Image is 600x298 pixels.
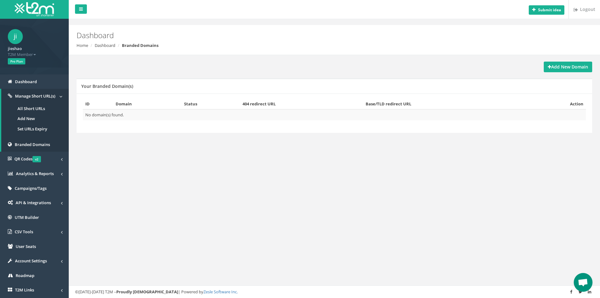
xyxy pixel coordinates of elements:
span: Dashboard [15,79,37,84]
a: Home [77,43,88,48]
a: All Short URLs [1,104,69,114]
b: Submit idea [538,7,561,13]
strong: Branded Domains [122,43,158,48]
span: v2 [32,156,41,162]
span: QR Codes [14,156,41,162]
img: T2M [15,2,54,16]
a: Add New Domain [544,62,592,72]
span: API & Integrations [16,200,51,205]
a: Open chat [574,273,592,292]
th: Domain [113,98,182,109]
span: UTM Builder [15,215,39,220]
strong: Proudly [DEMOGRAPHIC_DATA] [116,289,178,295]
h2: Dashboard [77,31,505,39]
a: jieshao T2M Member [8,44,61,57]
span: T2M Links [15,287,34,293]
button: Submit idea [529,5,564,15]
th: 404 redirect URL [240,98,363,109]
span: T2M Member [8,52,61,58]
span: User Seats [16,244,36,249]
span: Manage Short URL(s) [15,93,55,99]
div: ©[DATE]-[DATE] T2M – | Powered by [75,289,594,295]
span: Roadmap [16,273,34,278]
a: Add New [1,114,69,124]
a: Dashboard [95,43,115,48]
th: Base/TLD redirect URL [363,98,527,109]
strong: Add New Domain [548,64,588,70]
a: Set URLs Expiry [1,124,69,134]
td: No domain(s) found. [83,109,586,120]
th: ID [83,98,113,109]
span: Pro Plan [8,58,25,64]
span: Branded Domains [15,142,50,147]
span: Campaigns/Tags [15,185,47,191]
th: Action [527,98,586,109]
th: Status [182,98,240,109]
h5: Your Branded Domain(s) [81,84,133,88]
strong: jieshao [8,46,22,51]
a: Zesle Software Inc. [203,289,238,295]
span: ji [8,29,23,44]
span: Account Settings [15,258,47,264]
span: CSV Tools [15,229,33,235]
span: Analytics & Reports [16,171,54,176]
